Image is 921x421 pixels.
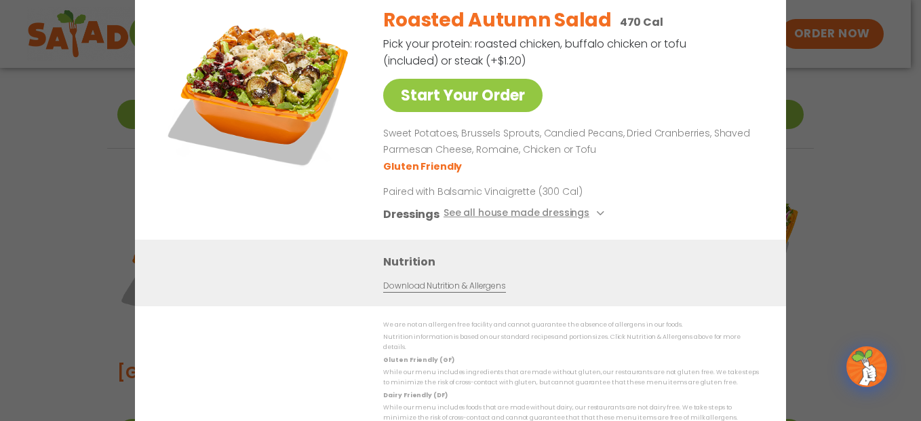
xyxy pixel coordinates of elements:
p: Nutrition information is based on our standard recipes and portion sizes. Click Nutrition & Aller... [383,332,759,353]
p: While our menu includes ingredients that are made without gluten, our restaurants are not gluten ... [383,367,759,388]
a: Download Nutrition & Allergens [383,279,505,292]
a: Start Your Order [383,79,543,112]
img: wpChatIcon [848,348,886,386]
h3: Dressings [383,205,439,222]
button: See all house made dressings [444,205,608,222]
p: 470 Cal [620,14,663,31]
strong: Gluten Friendly (GF) [383,355,454,363]
p: Sweet Potatoes, Brussels Sprouts, Candied Pecans, Dried Cranberries, Shaved Parmesan Cheese, Roma... [383,126,753,158]
li: Gluten Friendly [383,159,464,173]
strong: Dairy Friendly (DF) [383,390,447,399]
p: Pick your protein: roasted chicken, buffalo chicken or tofu (included) or steak (+$1.20) [383,35,688,69]
h2: Roasted Autumn Salad [383,6,611,35]
p: Paired with Balsamic Vinaigrette (300 Cal) [383,184,634,198]
p: We are not an allergen free facility and cannot guarantee the absence of allergens in our foods. [383,320,759,330]
h3: Nutrition [383,253,766,270]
